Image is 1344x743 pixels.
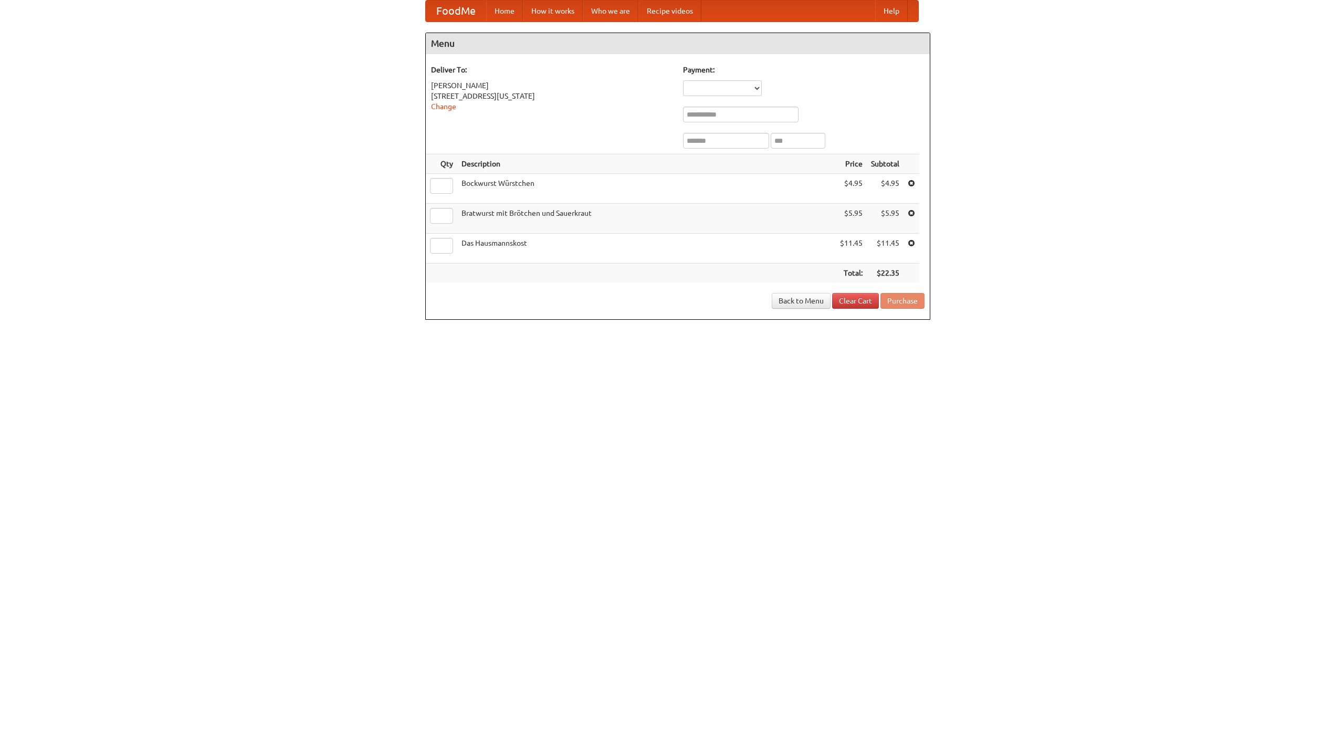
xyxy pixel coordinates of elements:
[832,293,879,309] a: Clear Cart
[867,204,904,234] td: $5.95
[426,154,457,174] th: Qty
[431,102,456,111] a: Change
[457,234,836,264] td: Das Hausmannskost
[875,1,908,22] a: Help
[836,204,867,234] td: $5.95
[457,154,836,174] th: Description
[457,204,836,234] td: Bratwurst mit Brötchen und Sauerkraut
[583,1,638,22] a: Who we are
[836,154,867,174] th: Price
[431,65,673,75] h5: Deliver To:
[836,174,867,204] td: $4.95
[426,1,486,22] a: FoodMe
[836,264,867,283] th: Total:
[836,234,867,264] td: $11.45
[457,174,836,204] td: Bockwurst Würstchen
[426,33,930,54] h4: Menu
[431,91,673,101] div: [STREET_ADDRESS][US_STATE]
[683,65,925,75] h5: Payment:
[867,174,904,204] td: $4.95
[880,293,925,309] button: Purchase
[867,264,904,283] th: $22.35
[431,80,673,91] div: [PERSON_NAME]
[638,1,701,22] a: Recipe videos
[772,293,831,309] a: Back to Menu
[523,1,583,22] a: How it works
[867,154,904,174] th: Subtotal
[486,1,523,22] a: Home
[867,234,904,264] td: $11.45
